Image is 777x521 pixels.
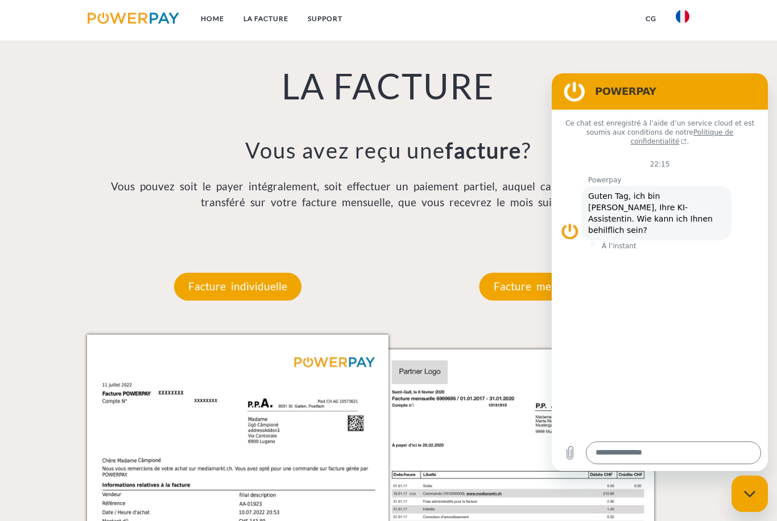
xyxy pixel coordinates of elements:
b: facture [445,137,522,163]
h1: LA FACTURE [87,65,691,109]
p: Vous pouvez soit le payer intégralement, soit effectuer un paiement partiel, auquel cas le solde ... [87,178,691,211]
iframe: Fenêtre de messagerie [552,73,768,471]
img: fr [676,10,689,23]
iframe: Bouton de lancement de la fenêtre de messagerie, conversation en cours [731,476,768,512]
a: Support [298,9,352,29]
p: Facture individuelle [174,273,301,300]
p: Facture mensuelle [480,273,600,300]
img: logo-powerpay.svg [88,12,179,24]
a: LA FACTURE [234,9,298,29]
a: CG [636,9,666,29]
h3: Vous avez reçu une ? [87,137,691,164]
a: Home [191,9,234,29]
